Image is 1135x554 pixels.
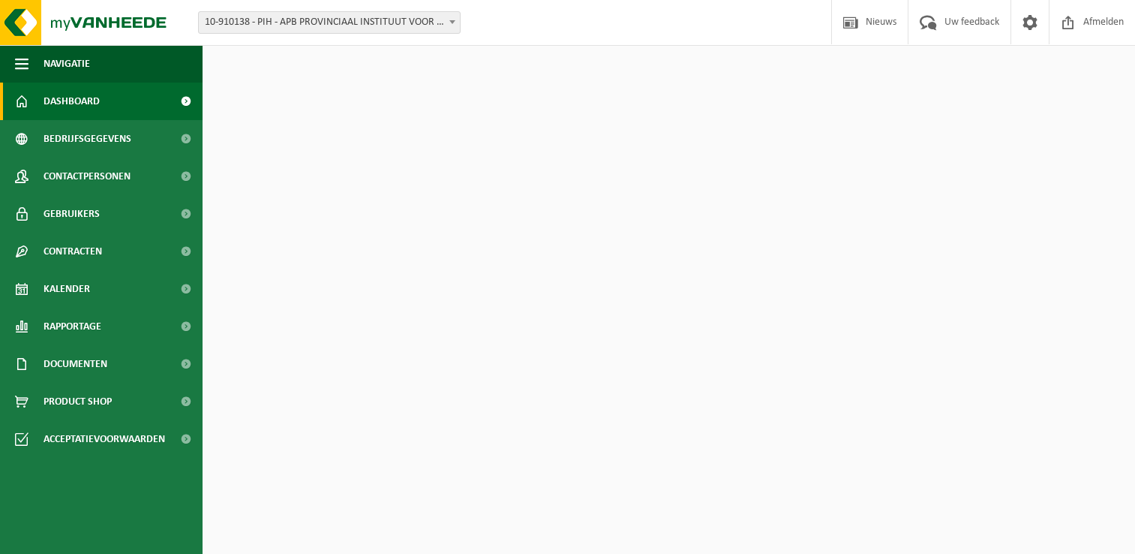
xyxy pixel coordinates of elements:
span: Rapportage [44,308,101,345]
span: Gebruikers [44,195,100,233]
span: 10-910138 - PIH - APB PROVINCIAAL INSTITUUT VOOR HYGIENE - ANTWERPEN [199,12,460,33]
span: Kalender [44,270,90,308]
span: Acceptatievoorwaarden [44,420,165,458]
span: Contracten [44,233,102,270]
span: Bedrijfsgegevens [44,120,131,158]
span: Documenten [44,345,107,383]
span: Contactpersonen [44,158,131,195]
span: 10-910138 - PIH - APB PROVINCIAAL INSTITUUT VOOR HYGIENE - ANTWERPEN [198,11,461,34]
span: Navigatie [44,45,90,83]
span: Product Shop [44,383,112,420]
span: Dashboard [44,83,100,120]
